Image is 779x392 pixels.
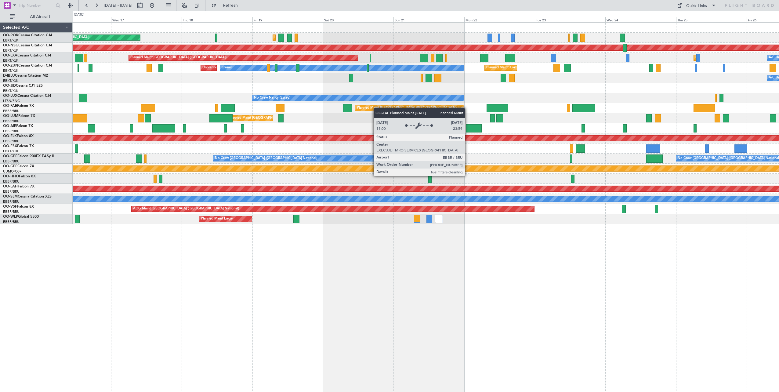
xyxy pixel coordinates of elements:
div: Thu 18 [182,17,252,22]
span: OO-WLP [3,215,18,219]
a: EBBR/BRU [3,119,20,123]
span: OO-FSX [3,144,17,148]
input: Trip Number [19,1,54,10]
div: Sun 21 [393,17,464,22]
a: OO-FSXFalcon 7X [3,144,34,148]
a: OO-FAEFalcon 7X [3,104,34,108]
a: OO-WLPGlobal 5500 [3,215,39,219]
a: OO-LUXCessna Citation CJ4 [3,94,51,98]
div: Planned Maint Liege [201,214,233,223]
span: [DATE] - [DATE] [104,3,132,8]
a: EBKT/KJK [3,149,18,154]
div: Fri 19 [252,17,323,22]
div: No Crew [GEOGRAPHIC_DATA] ([GEOGRAPHIC_DATA] National) [215,154,317,163]
div: Quick Links [686,3,707,9]
a: OO-VSFFalcon 8X [3,205,34,209]
a: OO-GPPFalcon 7X [3,165,34,168]
a: EBKT/KJK [3,38,18,43]
a: EBBR/BRU [3,209,20,214]
div: Unplanned Maint [GEOGRAPHIC_DATA]-[GEOGRAPHIC_DATA] [202,63,301,72]
div: Planned Maint Kortrijk-[GEOGRAPHIC_DATA] [274,33,346,42]
div: Planned Maint Kortrijk-[GEOGRAPHIC_DATA] [486,63,557,72]
button: All Aircraft [7,12,66,22]
span: OO-GPE [3,154,17,158]
span: OO-FAE [3,104,17,108]
a: LFSN/ENC [3,99,20,103]
a: EBKT/KJK [3,78,18,83]
a: OO-AIEFalcon 7X [3,124,33,128]
a: EBBR/BRU [3,199,20,204]
div: AOG Maint [GEOGRAPHIC_DATA] ([GEOGRAPHIC_DATA] National) [133,204,239,213]
a: UUMO/OSF [3,169,21,174]
a: EBBR/BRU [3,189,20,194]
div: Thu 25 [676,17,747,22]
a: OO-LAHFalcon 7X [3,185,34,188]
div: Planned Maint [GEOGRAPHIC_DATA] ([GEOGRAPHIC_DATA]) [130,53,226,62]
a: OO-ROKCessna Citation CJ4 [3,34,52,37]
div: Wed 17 [111,17,182,22]
a: EBKT/KJK [3,68,18,73]
div: Owner [222,63,232,72]
span: D-IBLU [3,74,15,78]
a: OO-SLMCessna Citation XLS [3,195,52,198]
a: EBKT/KJK [3,58,18,63]
a: OO-JIDCessna CJ1 525 [3,84,43,88]
span: OO-ELK [3,134,17,138]
span: All Aircraft [16,15,64,19]
div: Planned Maint Kortrijk-[GEOGRAPHIC_DATA] [695,53,766,62]
div: Mon 22 [464,17,535,22]
a: EBKT/KJK [3,89,18,93]
span: OO-JID [3,84,16,88]
div: Sat 20 [323,17,393,22]
div: Tue 23 [535,17,605,22]
a: OO-LUMFalcon 7X [3,114,35,118]
span: OO-LUM [3,114,18,118]
a: EBBR/BRU [3,139,20,143]
span: OO-ZUN [3,64,18,67]
a: EBKT/KJK [3,48,18,53]
a: EBBR/BRU [3,179,20,184]
span: OO-SLM [3,195,18,198]
span: OO-ROK [3,34,18,37]
a: OO-ZUNCessna Citation CJ4 [3,64,52,67]
span: Refresh [218,3,243,8]
div: Wed 24 [605,17,676,22]
span: OO-LUX [3,94,17,98]
button: Quick Links [674,1,719,10]
a: D-IBLUCessna Citation M2 [3,74,48,78]
a: EBBR/BRU [3,129,20,133]
a: OO-GPEFalcon 900EX EASy II [3,154,54,158]
span: OO-GPP [3,165,17,168]
a: OO-LXACessna Citation CJ4 [3,54,51,57]
div: Tue 16 [41,17,111,22]
a: EBBR/BRU [3,220,20,224]
div: No Crew Nancy (Essey) [254,93,290,103]
a: EBBR/BRU [3,109,20,113]
a: OO-ELKFalcon 8X [3,134,34,138]
span: OO-NSG [3,44,18,47]
a: EBBR/BRU [3,159,20,164]
div: [DATE] [74,12,84,17]
span: OO-LAH [3,185,18,188]
a: OO-NSGCessna Citation CJ4 [3,44,52,47]
span: OO-HHO [3,175,19,178]
div: Planned Maint [GEOGRAPHIC_DATA] ([GEOGRAPHIC_DATA] National) [357,103,467,113]
span: OO-AIE [3,124,16,128]
span: OO-LXA [3,54,17,57]
button: Refresh [208,1,245,10]
a: OO-HHOFalcon 8X [3,175,36,178]
span: OO-VSF [3,205,17,209]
